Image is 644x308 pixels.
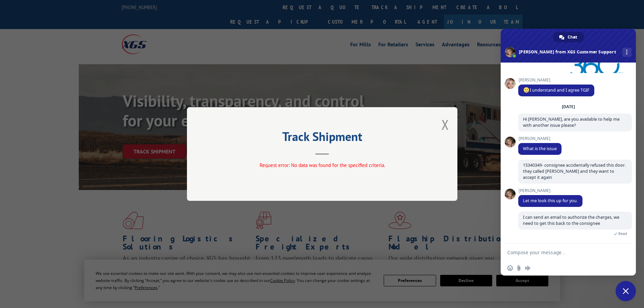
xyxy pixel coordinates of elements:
h2: Track Shipment [221,132,424,145]
textarea: Compose your message... [507,250,614,256]
span: Let me look this up for you. [523,198,578,204]
span: What is the issue [523,146,557,151]
span: Hi [PERSON_NAME], are you available to help me with another issue please? [523,116,620,128]
button: Close modal [442,116,449,134]
span: Chat [568,32,577,42]
div: Chat [553,32,584,42]
span: Audio message [525,265,530,271]
span: Send a file [516,265,522,271]
div: Close chat [616,281,636,301]
span: [PERSON_NAME] [518,78,594,82]
div: [DATE] [562,105,575,109]
span: I understand and I agree TGIF [523,87,590,93]
span: [PERSON_NAME] [518,188,582,193]
span: Request error: No data was found for the specified criteria. [259,162,385,168]
span: [PERSON_NAME] [518,136,562,141]
span: Read [618,231,627,236]
span: Insert an emoji [507,265,513,271]
span: I can send an email to authorize the charges, we need to get this back to the consignee [523,214,619,226]
span: 15340349- consignee accidentally refused this door. they called [PERSON_NAME] and they want to ac... [523,162,626,180]
div: More channels [622,48,631,57]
